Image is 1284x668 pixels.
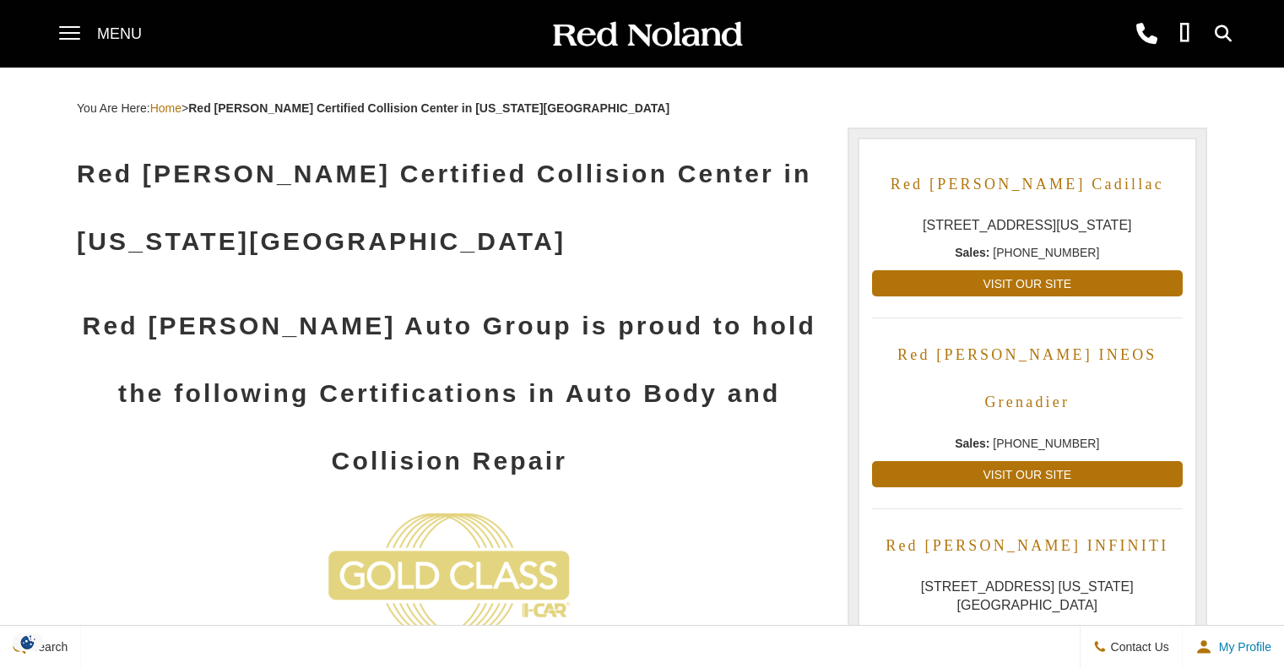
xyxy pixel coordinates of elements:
[872,270,1182,296] a: Visit Our Site
[150,101,669,115] span: >
[1212,640,1271,654] span: My Profile
[77,140,822,275] h1: Red [PERSON_NAME] Certified Collision Center in [US_STATE][GEOGRAPHIC_DATA]
[8,633,47,651] img: Opt-Out Icon
[150,101,181,115] a: Home
[993,246,1099,259] span: [PHONE_NUMBER]
[955,437,989,450] strong: Sales:
[77,292,822,495] h1: Red [PERSON_NAME] Auto Group is proud to hold the following Certifications in Auto Body and Colli...
[872,461,1182,487] a: Visit Our Site
[1183,626,1284,668] button: Open user profile menu
[8,633,47,651] section: Click to Open Cookie Consent Modal
[872,160,1182,208] a: Red [PERSON_NAME] Cadillac
[1107,640,1169,654] span: Contact Us
[188,101,669,115] strong: Red [PERSON_NAME] Certified Collision Center in [US_STATE][GEOGRAPHIC_DATA]
[872,216,1182,235] span: [STREET_ADDRESS][US_STATE]
[872,331,1182,426] a: Red [PERSON_NAME] INEOS Grenadier
[550,20,744,50] img: Red Noland Auto Group
[77,101,669,115] span: You Are Here:
[993,437,1099,450] span: [PHONE_NUMBER]
[872,578,1182,615] span: [STREET_ADDRESS] [US_STATE][GEOGRAPHIC_DATA]
[77,101,1207,115] div: Breadcrumbs
[955,246,989,259] strong: Sales:
[872,522,1182,569] a: Red [PERSON_NAME] INFINITI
